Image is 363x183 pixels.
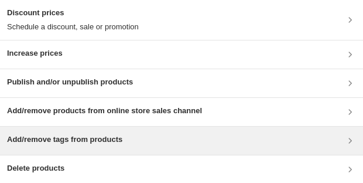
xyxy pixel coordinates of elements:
[7,21,139,33] p: Schedule a discount, sale or promotion
[7,105,202,117] h3: Add/remove products from online store sales channel
[7,76,133,88] h3: Publish and/or unpublish products
[7,134,122,145] h3: Add/remove tags from products
[7,7,139,19] h3: Discount prices
[7,162,64,174] h3: Delete products
[7,48,63,59] h3: Increase prices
